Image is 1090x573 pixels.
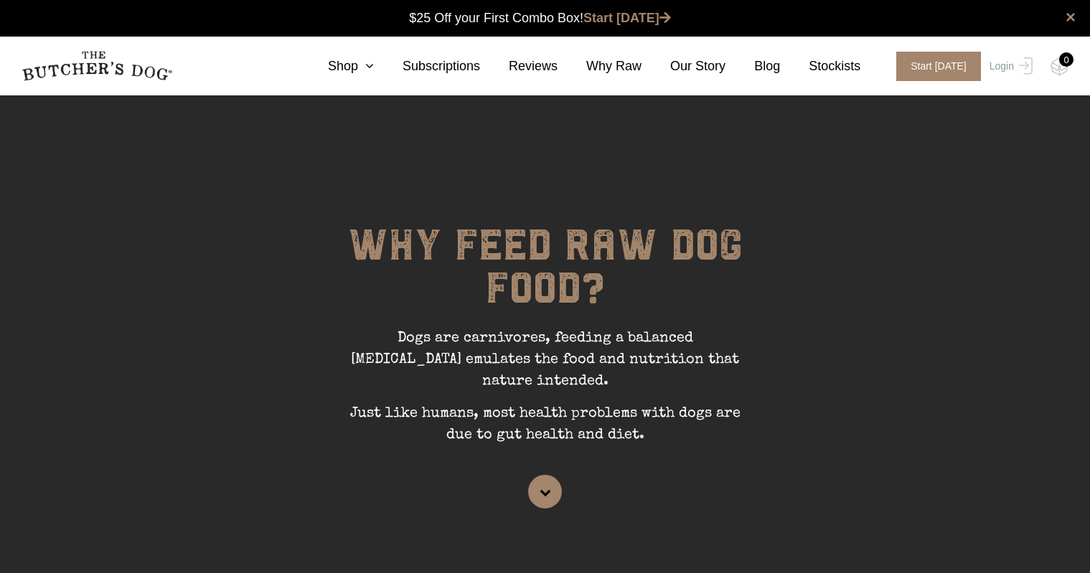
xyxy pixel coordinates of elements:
[330,224,761,328] h1: WHY FEED RAW DOG FOOD?
[330,328,761,403] p: Dogs are carnivores, feeding a balanced [MEDICAL_DATA] emulates the food and nutrition that natur...
[1051,57,1068,76] img: TBD_Cart-Empty.png
[642,57,725,76] a: Our Story
[330,403,761,457] p: Just like humans, most health problems with dogs are due to gut health and diet.
[480,57,558,76] a: Reviews
[558,57,642,76] a: Why Raw
[374,57,480,76] a: Subscriptions
[725,57,780,76] a: Blog
[780,57,860,76] a: Stockists
[299,57,374,76] a: Shop
[1066,9,1076,26] a: close
[882,52,986,81] a: Start [DATE]
[896,52,981,81] span: Start [DATE]
[1059,52,1073,67] div: 0
[986,52,1033,81] a: Login
[583,11,671,25] a: Start [DATE]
